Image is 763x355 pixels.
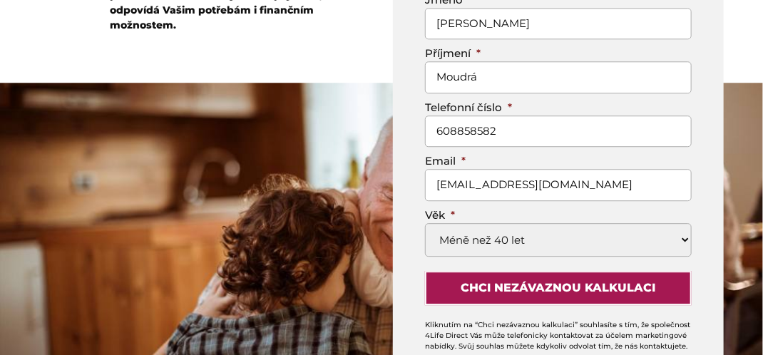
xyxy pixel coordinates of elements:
label: Telefonní číslo [425,101,512,115]
label: Email [425,154,466,168]
p: Kliknutím na “Chci nezávaznou kalkulaci” souhlasíte s tím, že společnost 4Life Direct Vás může te... [425,319,692,351]
label: Příjmení [425,46,481,61]
label: Věk [425,208,455,222]
input: Chci nezávaznou kalkulaci [425,271,692,305]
